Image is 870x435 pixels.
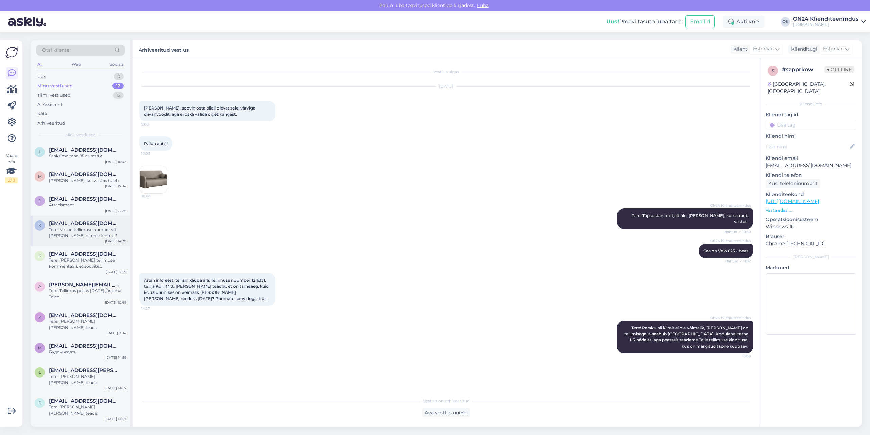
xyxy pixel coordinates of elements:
[49,153,126,159] div: Saaksime teha 95 eurot/tk.
[766,216,856,223] p: Operatsioonisüsteem
[49,147,120,153] span: liis.tammann@hotmail.com
[5,177,18,183] div: 2 / 3
[710,315,751,320] span: ON24 Klienditeenindus
[766,191,856,198] p: Klienditeekond
[105,355,126,360] div: [DATE] 14:59
[766,162,856,169] p: [EMAIL_ADDRESS][DOMAIN_NAME]
[793,22,858,27] div: [DOMAIN_NAME]
[139,45,189,54] label: Arhiveeritud vestlus
[49,312,120,318] span: kairitamm7@gmail.com
[39,149,41,154] span: l
[772,68,774,73] span: s
[49,202,126,208] div: Attachment
[606,18,683,26] div: Proovi tasuta juba täna:
[766,264,856,271] p: Märkmed
[766,223,856,230] p: Windows 10
[38,315,41,320] span: k
[766,133,856,140] p: Kliendi nimi
[106,269,126,274] div: [DATE] 12:29
[766,198,819,204] a: [URL][DOMAIN_NAME]
[105,239,126,244] div: [DATE] 14:20
[5,46,18,59] img: Askly Logo
[105,208,126,213] div: [DATE] 22:36
[36,60,44,69] div: All
[140,166,167,193] img: Attachment
[423,398,470,404] span: Vestlus on arhiveeritud
[144,105,256,117] span: [PERSON_NAME], soovin osta pildil olevat selel värviga diivanvoodit, aga ei oska valida õiget kan...
[49,367,120,373] span: liisi.angelika.kersten@gmail.com
[823,45,844,53] span: Estonian
[723,16,764,28] div: Aktiivne
[70,60,82,69] div: Web
[710,238,751,244] span: ON24 Klienditeenindus
[38,284,41,289] span: a
[141,151,167,156] span: 10:03
[39,370,41,375] span: l
[49,196,120,202] span: juljasmir@yandex.ru
[65,132,96,138] span: Minu vestlused
[766,120,856,130] input: Lisa tag
[49,220,120,227] span: kullimitt88@gmail.com
[37,101,63,108] div: AI Assistent
[105,416,126,421] div: [DATE] 14:57
[710,203,751,208] span: ON24 Klienditeenindus
[624,325,749,349] span: Tere! Paraku nii kiirelt ei ole võimalik, [PERSON_NAME] on tellimisega ja saabub [GEOGRAPHIC_DATA...
[766,155,856,162] p: Kliendi email
[139,83,753,89] div: [DATE]
[108,60,125,69] div: Socials
[39,198,41,203] span: j
[782,66,824,74] div: # szpprkow
[37,92,71,99] div: Tiimi vestlused
[141,122,167,127] span: 9:08
[105,386,126,391] div: [DATE] 14:57
[724,229,751,234] span: Nähtud ✓ 10:50
[141,306,167,311] span: 14:27
[766,240,856,247] p: Chrome [TECHNICAL_ID]
[37,83,73,89] div: Minu vestlused
[768,81,850,95] div: [GEOGRAPHIC_DATA], [GEOGRAPHIC_DATA]
[38,223,41,228] span: k
[113,92,124,99] div: 12
[475,2,491,9] span: Luba
[766,101,856,107] div: Kliendi info
[766,143,849,150] input: Lisa nimi
[606,18,619,25] b: Uus!
[144,278,270,301] span: Aitäh info eest, tellisin kauba ära. Tellimuse nuumber 1216331, tellija Külli Mitt. [PERSON_NAME]...
[726,354,751,359] span: 15:00
[725,258,751,264] span: Nähtud ✓ 11:02
[49,178,126,184] div: [PERSON_NAME], kui vastus tuleb.
[49,404,126,416] div: Tere! [PERSON_NAME] [PERSON_NAME] teada.
[144,141,168,146] span: Palun abi :)!
[49,373,126,386] div: Tere! [PERSON_NAME] [PERSON_NAME] teada.
[37,111,47,117] div: Kõik
[38,253,41,258] span: k
[106,331,126,336] div: [DATE] 9:04
[39,400,41,405] span: s
[781,17,790,27] div: OK
[49,171,120,178] span: mariliis.sikk@gmail.com
[685,15,715,28] button: Emailid
[105,184,126,189] div: [DATE] 15:04
[793,16,866,27] a: ON24 Klienditeenindus[DOMAIN_NAME]
[766,254,856,260] div: [PERSON_NAME]
[824,66,854,73] span: Offline
[49,343,120,349] span: mariaborissova2@gmail.com
[49,257,126,269] div: Tere! [PERSON_NAME] tellimuse kommentaari, et soovite kokkupanekut või saatke otse päring [EMAIL_...
[731,46,747,53] div: Klient
[49,398,120,404] span: saulkristiina4@gmail.com
[49,227,126,239] div: Tere! Mis on tellimuse number või [PERSON_NAME] nimele tehtud?
[49,251,120,257] span: kristiinakaur02@gmail.com
[105,159,126,164] div: [DATE] 10:43
[49,288,126,300] div: Tere! Tellimus peaks [DATE] jõudma Teieni.
[37,120,65,127] div: Arhiveeritud
[38,174,42,179] span: m
[5,153,18,183] div: Vaata siia
[703,248,748,253] span: See on Velo 623 - beez
[766,179,820,188] div: Küsi telefoninumbrit
[788,46,817,53] div: Klienditugi
[793,16,858,22] div: ON24 Klienditeenindus
[37,73,46,80] div: Uus
[114,73,124,80] div: 0
[105,300,126,305] div: [DATE] 10:49
[766,172,856,179] p: Kliendi telefon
